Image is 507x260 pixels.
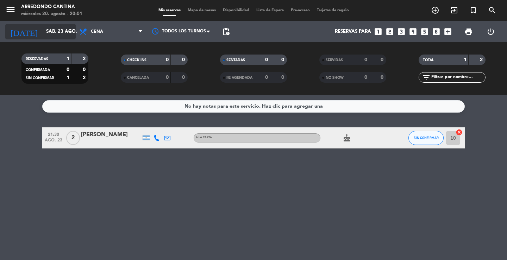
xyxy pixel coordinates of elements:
span: RE AGENDADA [226,76,252,80]
i: menu [5,4,16,15]
button: menu [5,4,16,17]
div: Arredondo Cantina [21,4,82,11]
i: looks_one [374,27,383,36]
strong: 0 [83,67,87,72]
span: CONFIRMADA [26,68,50,72]
strong: 1 [67,56,69,61]
strong: 2 [480,57,484,62]
div: [PERSON_NAME] [81,130,141,139]
button: SIN CONFIRMAR [408,131,444,145]
span: CANCELADA [127,76,149,80]
span: 21:30 [45,130,62,138]
span: ago. 23 [45,138,62,146]
strong: 0 [281,57,286,62]
span: 2 [66,131,80,145]
strong: 0 [381,75,385,80]
span: Cena [91,29,103,34]
strong: 2 [83,75,87,80]
span: NO SHOW [326,76,344,80]
div: miércoles 20. agosto - 20:01 [21,11,82,18]
span: print [464,27,473,36]
i: looks_5 [420,27,429,36]
strong: 0 [364,57,367,62]
strong: 2 [83,56,87,61]
strong: 1 [67,75,69,80]
span: Tarjetas de regalo [313,8,352,12]
span: Mapa de mesas [184,8,219,12]
strong: 0 [281,75,286,80]
strong: 0 [364,75,367,80]
i: cancel [456,129,463,136]
strong: 0 [166,75,169,80]
span: SENTADAS [226,58,245,62]
i: looks_4 [408,27,418,36]
span: RESERVADAS [26,57,48,61]
span: Disponibilidad [219,8,253,12]
strong: 0 [182,75,186,80]
i: arrow_drop_down [65,27,74,36]
strong: 0 [182,57,186,62]
input: Filtrar por nombre... [431,74,485,81]
i: looks_3 [397,27,406,36]
i: power_settings_new [487,27,495,36]
i: cake [343,134,351,142]
strong: 0 [166,57,169,62]
span: Pre-acceso [287,8,313,12]
span: SIN CONFIRMAR [26,76,54,80]
span: SIN CONFIRMAR [414,136,439,140]
strong: 0 [265,75,268,80]
i: looks_6 [432,27,441,36]
i: add_circle_outline [431,6,439,14]
span: pending_actions [222,27,230,36]
div: LOG OUT [480,21,502,42]
strong: 0 [265,57,268,62]
i: add_box [443,27,452,36]
strong: 1 [464,57,467,62]
strong: 0 [381,57,385,62]
span: TOTAL [423,58,434,62]
div: No hay notas para este servicio. Haz clic para agregar una [184,102,323,110]
i: looks_two [385,27,394,36]
span: Lista de Espera [253,8,287,12]
i: exit_to_app [450,6,458,14]
span: SERVIDAS [326,58,343,62]
span: Reservas para [335,29,371,34]
i: filter_list [422,73,431,82]
span: CHECK INS [127,58,146,62]
span: A LA CARTA [196,136,212,139]
i: turned_in_not [469,6,477,14]
strong: 0 [67,67,69,72]
i: [DATE] [5,24,43,39]
i: search [488,6,496,14]
span: Mis reservas [155,8,184,12]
